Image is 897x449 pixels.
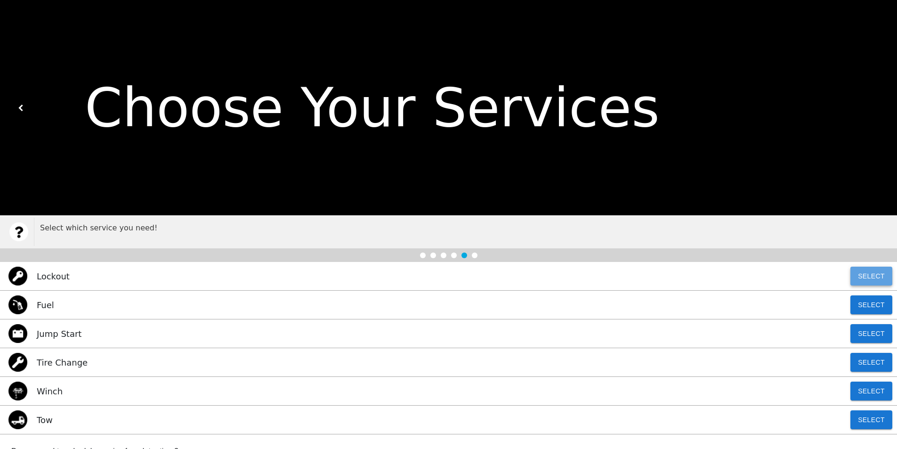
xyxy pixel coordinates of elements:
img: trx now logo [9,222,28,241]
button: Select [850,324,892,343]
div: Choose Your Services [24,67,879,148]
p: Select which service you need! [40,222,888,234]
p: Winch [37,385,63,398]
img: tow icon [8,410,27,429]
button: Select [850,295,892,314]
button: Select [850,410,892,429]
p: Jump Start [37,327,81,340]
img: gas icon [8,295,27,314]
p: Lockout [37,270,70,283]
button: Select [850,353,892,372]
img: flat tire icon [8,353,27,372]
p: Fuel [37,299,54,311]
p: Tow [37,414,53,426]
img: white carat left [18,105,24,111]
button: Select [850,267,892,286]
img: lockout icon [8,267,27,286]
img: jump start icon [8,324,27,343]
p: Tire Change [37,356,88,369]
img: winch icon [8,382,27,400]
button: Select [850,382,892,400]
